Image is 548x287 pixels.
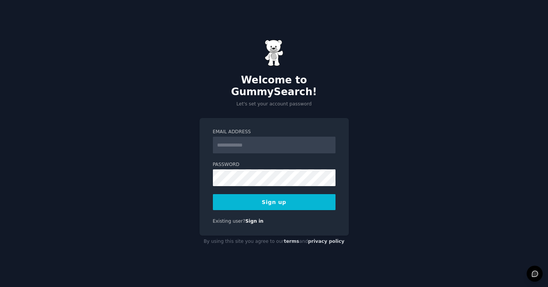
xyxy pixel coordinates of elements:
[200,101,349,108] p: Let's set your account password
[284,239,299,244] a: terms
[213,194,336,210] button: Sign up
[200,74,349,98] h2: Welcome to GummySearch!
[200,236,349,248] div: By using this site you agree to our and
[245,218,264,224] a: Sign in
[213,129,336,136] label: Email Address
[308,239,345,244] a: privacy policy
[213,218,246,224] span: Existing user?
[213,161,336,168] label: Password
[265,40,284,66] img: Gummy Bear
